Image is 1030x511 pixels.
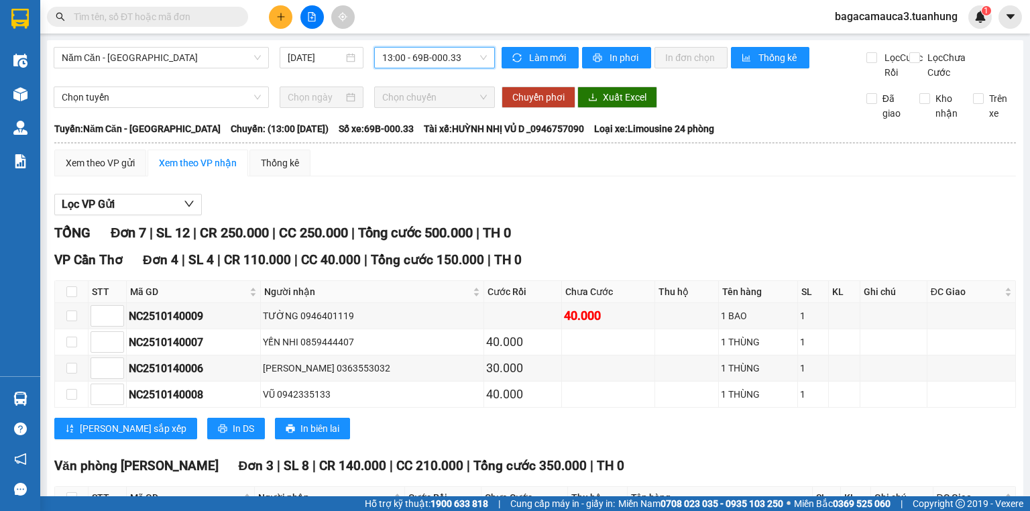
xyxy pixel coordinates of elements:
[54,418,197,439] button: sort-ascending[PERSON_NAME] sắp xếp
[288,50,343,65] input: 14/10/2025
[800,387,826,402] div: 1
[813,487,842,509] th: SL
[62,87,261,107] span: Chọn tuyến
[841,487,870,509] th: KL
[263,308,481,323] div: TƯỜNG 0946401119
[721,387,795,402] div: 1 THÙNG
[127,329,261,355] td: NC2510140007
[603,90,646,105] span: Xuất Excel
[264,284,470,299] span: Người nhận
[483,225,511,241] span: TH 0
[300,5,324,29] button: file-add
[127,303,261,329] td: NC2510140009
[89,487,127,509] th: STT
[618,496,783,511] span: Miền Nam
[998,5,1022,29] button: caret-down
[65,424,74,435] span: sort-ascending
[13,121,27,135] img: warehouse-icon
[742,53,753,64] span: bar-chart
[396,458,463,473] span: CC 210.000
[382,48,488,68] span: 13:00 - 69B-000.33
[473,458,587,473] span: Tổng cước 350.000
[593,53,604,64] span: printer
[13,87,27,101] img: warehouse-icon
[286,424,295,435] span: printer
[288,90,343,105] input: Chọn ngày
[787,501,791,506] span: ⚪️
[331,5,355,29] button: aim
[62,48,261,68] span: Năm Căn - Sài Gòn
[272,225,276,241] span: |
[129,360,258,377] div: NC2510140006
[484,281,563,303] th: Cước Rồi
[358,225,473,241] span: Tổng cước 500.000
[263,387,481,402] div: VŨ 0942335133
[510,496,615,511] span: Cung cấp máy in - giấy in:
[719,281,798,303] th: Tên hàng
[294,252,298,268] span: |
[498,496,500,511] span: |
[800,361,826,376] div: 1
[486,333,560,351] div: 40.000
[628,487,813,509] th: Tên hàng
[424,121,584,136] span: Tài xế: HUỲNH NHỊ VỦ D _0946757090
[129,386,258,403] div: NC2510140008
[486,359,560,378] div: 30.000
[54,225,91,241] span: TỔNG
[937,490,1002,505] span: ĐC Giao
[364,252,367,268] span: |
[597,458,624,473] span: TH 0
[431,498,488,509] strong: 1900 633 818
[833,498,891,509] strong: 0369 525 060
[127,355,261,382] td: NC2510140006
[11,9,29,29] img: logo-vxr
[502,47,579,68] button: syncLàm mới
[568,487,627,509] th: Thu hộ
[312,458,316,473] span: |
[798,281,829,303] th: SL
[14,422,27,435] span: question-circle
[582,47,651,68] button: printerIn phơi
[54,252,123,268] span: VP Cần Thơ
[54,194,202,215] button: Lọc VP Gửi
[80,421,186,436] span: [PERSON_NAME] sắp xếp
[159,156,237,170] div: Xem theo VP nhận
[338,12,347,21] span: aim
[351,225,355,241] span: |
[901,496,903,511] span: |
[13,54,27,68] img: warehouse-icon
[275,418,350,439] button: printerIn biên lai
[371,252,484,268] span: Tổng cước 150.000
[231,121,329,136] span: Chuyến: (13:00 [DATE])
[66,156,135,170] div: Xem theo VP gửi
[276,12,286,21] span: plus
[188,252,214,268] span: SL 4
[758,50,799,65] span: Thống kê
[931,284,1002,299] span: ĐC Giao
[269,5,292,29] button: plus
[529,50,568,65] span: Làm mới
[224,252,291,268] span: CR 110.000
[129,334,258,351] div: NC2510140007
[62,196,115,213] span: Lọc VP Gửi
[829,281,860,303] th: KL
[984,6,988,15] span: 1
[984,91,1017,121] span: Trên xe
[127,382,261,408] td: NC2510140008
[150,225,153,241] span: |
[982,6,991,15] sup: 1
[974,11,986,23] img: icon-new-feature
[476,225,479,241] span: |
[655,281,719,303] th: Thu hộ
[486,385,560,404] div: 40.000
[261,156,299,170] div: Thống kê
[182,252,185,268] span: |
[218,424,227,435] span: printer
[562,281,655,303] th: Chưa Cước
[365,496,488,511] span: Hỗ trợ kỹ thuật:
[258,490,391,505] span: Người nhận
[279,225,348,241] span: CC 250.000
[200,225,269,241] span: CR 250.000
[590,458,593,473] span: |
[512,53,524,64] span: sync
